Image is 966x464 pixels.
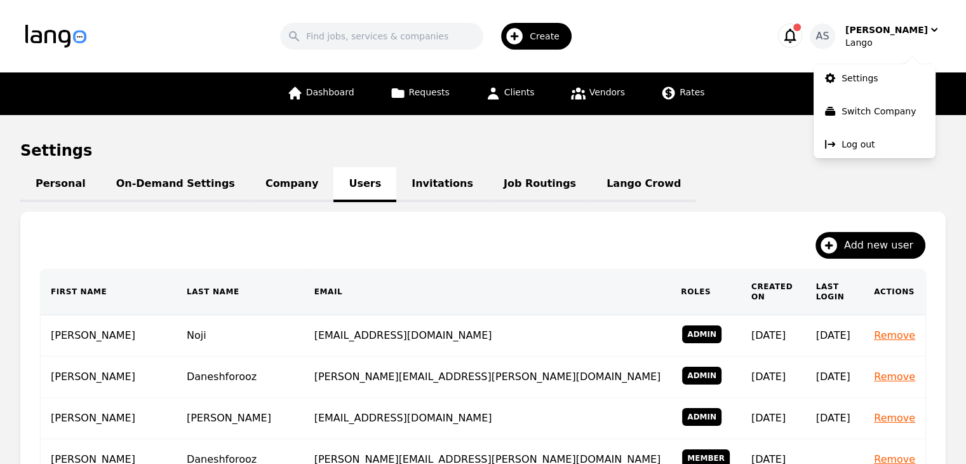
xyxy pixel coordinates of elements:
[751,329,786,341] time: [DATE]
[177,357,304,398] td: Daneshforooz
[250,167,333,202] a: Company
[589,87,625,97] span: Vendors
[25,25,86,48] img: Logo
[845,36,941,49] div: Lango
[864,269,925,315] th: Actions
[563,72,633,115] a: Vendors
[20,167,101,202] a: Personal
[488,167,591,202] a: Job Routings
[874,328,915,343] button: Remove
[653,72,712,115] a: Rates
[842,138,875,151] p: Log out
[504,87,535,97] span: Clients
[816,412,850,424] time: [DATE]
[101,167,250,202] a: On-Demand Settings
[816,371,850,383] time: [DATE]
[671,269,741,315] th: Roles
[682,367,721,385] span: Admin
[177,315,304,357] td: Noji
[682,408,721,426] span: Admin
[751,371,786,383] time: [DATE]
[874,411,915,426] button: Remove
[20,140,946,161] h1: Settings
[177,398,304,439] td: [PERSON_NAME]
[844,238,922,253] span: Add new user
[279,72,362,115] a: Dashboard
[41,398,177,439] td: [PERSON_NAME]
[41,269,177,315] th: First Name
[816,329,850,341] time: [DATE]
[682,325,721,343] span: Admin
[845,24,928,36] div: [PERSON_NAME]
[41,357,177,398] td: [PERSON_NAME]
[304,398,671,439] td: [EMAIL_ADDRESS][DOMAIN_NAME]
[304,269,671,315] th: Email
[177,269,304,315] th: Last Name
[815,232,925,259] button: Add new user
[280,23,483,50] input: Find jobs, services & companies
[874,369,915,385] button: Remove
[304,357,671,398] td: [PERSON_NAME][EMAIL_ADDRESS][PERSON_NAME][DOMAIN_NAME]
[842,105,916,118] p: Switch Company
[842,72,878,85] p: Settings
[815,29,829,44] span: AS
[478,72,542,115] a: Clients
[741,269,806,315] th: Created On
[591,167,696,202] a: Lango Crowd
[810,24,941,49] button: AS[PERSON_NAME]Lango
[41,315,177,357] td: [PERSON_NAME]
[304,315,671,357] td: [EMAIL_ADDRESS][DOMAIN_NAME]
[530,30,568,43] span: Create
[806,269,864,315] th: Last Login
[382,72,457,115] a: Requests
[409,87,450,97] span: Requests
[306,87,354,97] span: Dashboard
[396,167,488,202] a: Invitations
[483,18,579,55] button: Create
[751,412,786,424] time: [DATE]
[680,87,704,97] span: Rates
